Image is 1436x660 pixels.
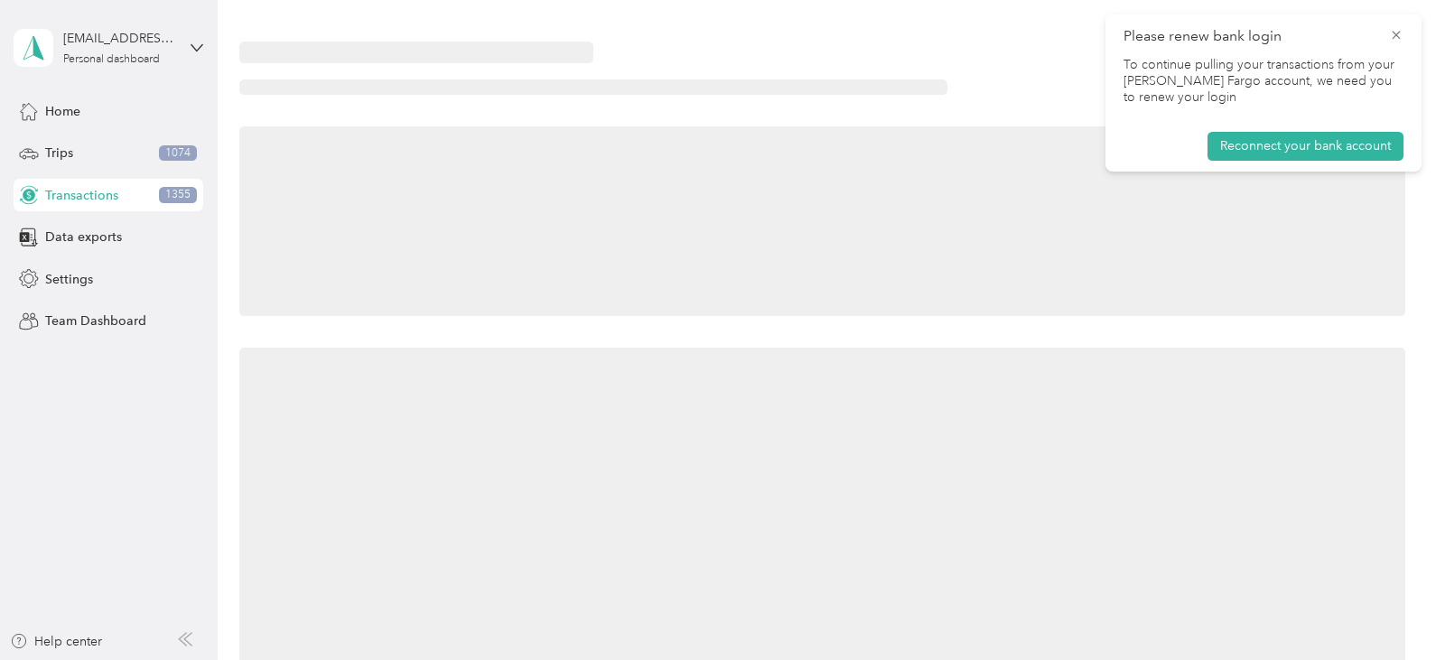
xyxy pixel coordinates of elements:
[45,186,118,205] span: Transactions
[159,145,197,162] span: 1074
[10,632,102,651] button: Help center
[1335,559,1436,660] iframe: Everlance-gr Chat Button Frame
[1208,132,1403,161] button: Reconnect your bank account
[159,187,197,203] span: 1355
[63,54,160,65] div: Personal dashboard
[45,144,73,163] span: Trips
[63,29,176,48] div: [EMAIL_ADDRESS][DOMAIN_NAME]
[45,228,122,246] span: Data exports
[45,311,146,330] span: Team Dashboard
[45,102,80,121] span: Home
[1124,57,1403,107] p: To continue pulling your transactions from your [PERSON_NAME] Fargo account, we need you to renew...
[1124,25,1376,48] p: Please renew bank login
[45,270,93,289] span: Settings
